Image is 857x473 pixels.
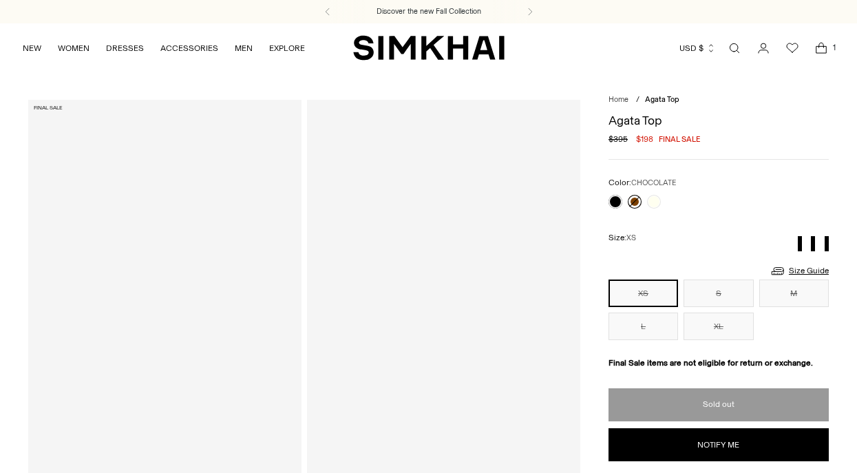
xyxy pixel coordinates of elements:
a: DRESSES [106,33,144,63]
a: NEW [23,33,41,63]
a: Open cart modal [807,34,835,62]
nav: breadcrumbs [609,94,829,106]
span: XS [626,233,636,242]
s: $395 [609,133,628,145]
a: SIMKHAI [353,34,505,61]
button: USD $ [679,33,716,63]
span: $198 [636,133,653,145]
h1: Agata Top [609,114,829,127]
button: Notify me [609,428,829,461]
span: Agata Top [645,95,679,104]
span: CHOCOLATE [631,178,676,187]
a: EXPLORE [269,33,305,63]
a: Go to the account page [750,34,777,62]
button: S [684,280,753,307]
button: XL [684,313,753,340]
div: / [636,94,639,106]
span: 1 [828,41,840,54]
a: Size Guide [770,262,829,280]
a: Wishlist [779,34,806,62]
button: L [609,313,678,340]
strong: Final Sale items are not eligible for return or exchange. [609,358,813,368]
a: MEN [235,33,253,63]
label: Size: [609,231,636,244]
a: Home [609,95,628,104]
a: Open search modal [721,34,748,62]
a: ACCESSORIES [160,33,218,63]
a: WOMEN [58,33,89,63]
button: M [759,280,829,307]
a: Discover the new Fall Collection [377,6,481,17]
button: XS [609,280,678,307]
label: Color: [609,176,676,189]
